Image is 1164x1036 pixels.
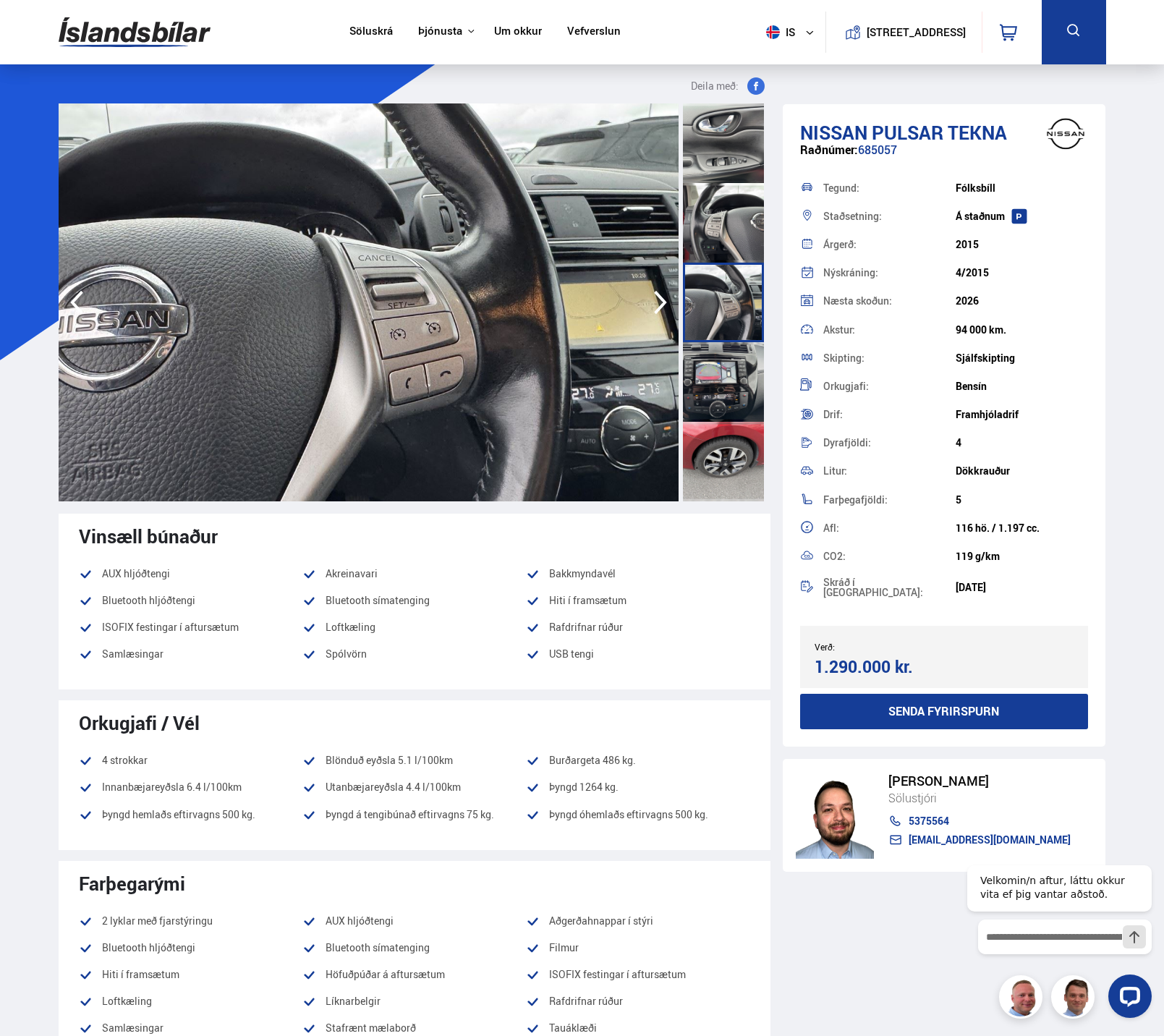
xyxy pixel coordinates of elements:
li: Rafdrifnar rúður [526,993,749,1010]
button: [STREET_ADDRESS] [872,26,961,38]
a: [EMAIL_ADDRESS][DOMAIN_NAME] [888,834,1071,846]
div: Næsta skoðun: [823,296,956,306]
li: Bluetooth hljóðtengi [79,939,302,956]
img: nhp88E3Fdnt1Opn2.png [796,772,874,859]
div: 1.290.000 kr. [815,657,940,676]
li: Höfuðpúðar á aftursætum [302,966,526,983]
li: AUX hljóðtengi [302,912,526,930]
li: Akreinavari [302,565,526,582]
div: 5 [956,494,1088,506]
li: Bakkmyndavél [526,565,749,582]
span: Nissan [800,119,867,145]
div: Árgerð: [823,239,956,250]
img: svg+xml;base64,PHN2ZyB4bWxucz0iaHR0cDovL3d3dy53My5vcmcvMjAwMC9zdmciIHdpZHRoPSI1MTIiIGhlaWdodD0iNT... [766,25,780,39]
div: [PERSON_NAME] [888,773,1071,789]
div: Nýskráning: [823,268,956,278]
div: 116 hö. / 1.197 cc. [956,522,1088,534]
div: Drif: [823,409,956,420]
div: Verð: [815,642,944,652]
a: Söluskrá [349,25,393,40]
div: 685057 [800,143,1089,171]
li: AUX hljóðtengi [79,565,302,582]
button: Senda fyrirspurn [800,694,1089,729]
li: ISOFIX festingar í aftursætum [79,619,302,636]
li: Hiti í framsætum [79,966,302,983]
div: Á staðnum [956,211,1088,222]
div: Framhjóladrif [956,409,1088,420]
li: Þyngd hemlaðs eftirvagns 500 kg. [79,806,302,823]
div: Dyrafjöldi: [823,438,956,448]
div: 2026 [956,295,1088,307]
span: Deila með: [691,77,739,95]
iframe: LiveChat chat widget [956,838,1157,1029]
div: Farþegarými [79,872,750,894]
div: Fólksbíll [956,182,1088,194]
div: Skráð í [GEOGRAPHIC_DATA]: [823,577,956,598]
div: Skipting: [823,353,956,363]
div: 119 g/km [956,551,1088,562]
li: Utanbæjareyðsla 4.4 l/100km [302,778,526,796]
div: Sölustjóri [888,789,1071,807]
a: 5375564 [888,815,1071,827]
li: Spólvörn [302,645,526,663]
img: brand logo [1037,111,1095,156]
div: 4 [956,437,1088,449]
li: Samlæsingar [79,645,302,663]
button: Deila með: [685,77,770,95]
li: USB tengi [526,645,749,672]
div: Dökkrauður [956,465,1088,477]
div: Farþegafjöldi: [823,495,956,505]
button: Þjónusta [418,25,462,38]
img: 3602638.jpeg [59,103,679,501]
div: Staðsetning: [823,211,956,221]
a: Vefverslun [567,25,621,40]
li: Þyngd á tengibúnað eftirvagns 75 kg. [302,806,526,823]
div: Orkugjafi / Vél [79,712,750,734]
button: is [760,11,825,54]
li: Rafdrifnar rúður [526,619,749,636]
div: Bensín [956,381,1088,392]
div: [DATE] [956,582,1088,593]
li: 4 strokkar [79,752,302,769]
li: Loftkæling [79,993,302,1010]
div: 4/2015 [956,267,1088,279]
li: Loftkæling [302,619,526,636]
div: CO2: [823,551,956,561]
span: is [760,25,796,39]
li: Bluetooth hljóðtengi [79,592,302,609]
img: G0Ugv5HjCgRt.svg [59,9,211,56]
a: Um okkur [494,25,542,40]
span: Pulsar TEKNA [872,119,1007,145]
a: [STREET_ADDRESS] [833,12,974,53]
div: 2015 [956,239,1088,250]
li: Innanbæjareyðsla 6.4 l/100km [79,778,302,796]
li: Hiti í framsætum [526,592,749,609]
div: Tegund: [823,183,956,193]
div: Litur: [823,466,956,476]
li: Aðgerðahnappar í stýri [526,912,749,930]
li: Þyngd 1264 kg. [526,778,749,796]
div: Orkugjafi: [823,381,956,391]
li: Þyngd óhemlaðs eftirvagns 500 kg. [526,806,749,833]
div: Sjálfskipting [956,352,1088,364]
li: 2 lyklar með fjarstýringu [79,912,302,930]
li: Bluetooth símatenging [302,592,526,609]
li: ISOFIX festingar í aftursætum [526,966,749,983]
span: Raðnúmer: [800,142,858,158]
li: Blönduð eyðsla 5.1 l/100km [302,752,526,769]
div: Vinsæll búnaður [79,525,750,547]
div: Afl: [823,523,956,533]
div: Akstur: [823,325,956,335]
li: Líknarbelgir [302,993,526,1010]
li: Filmur [526,939,749,956]
li: Bluetooth símatenging [302,939,526,956]
li: Burðargeta 486 kg. [526,752,749,769]
div: 94 000 km. [956,324,1088,336]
